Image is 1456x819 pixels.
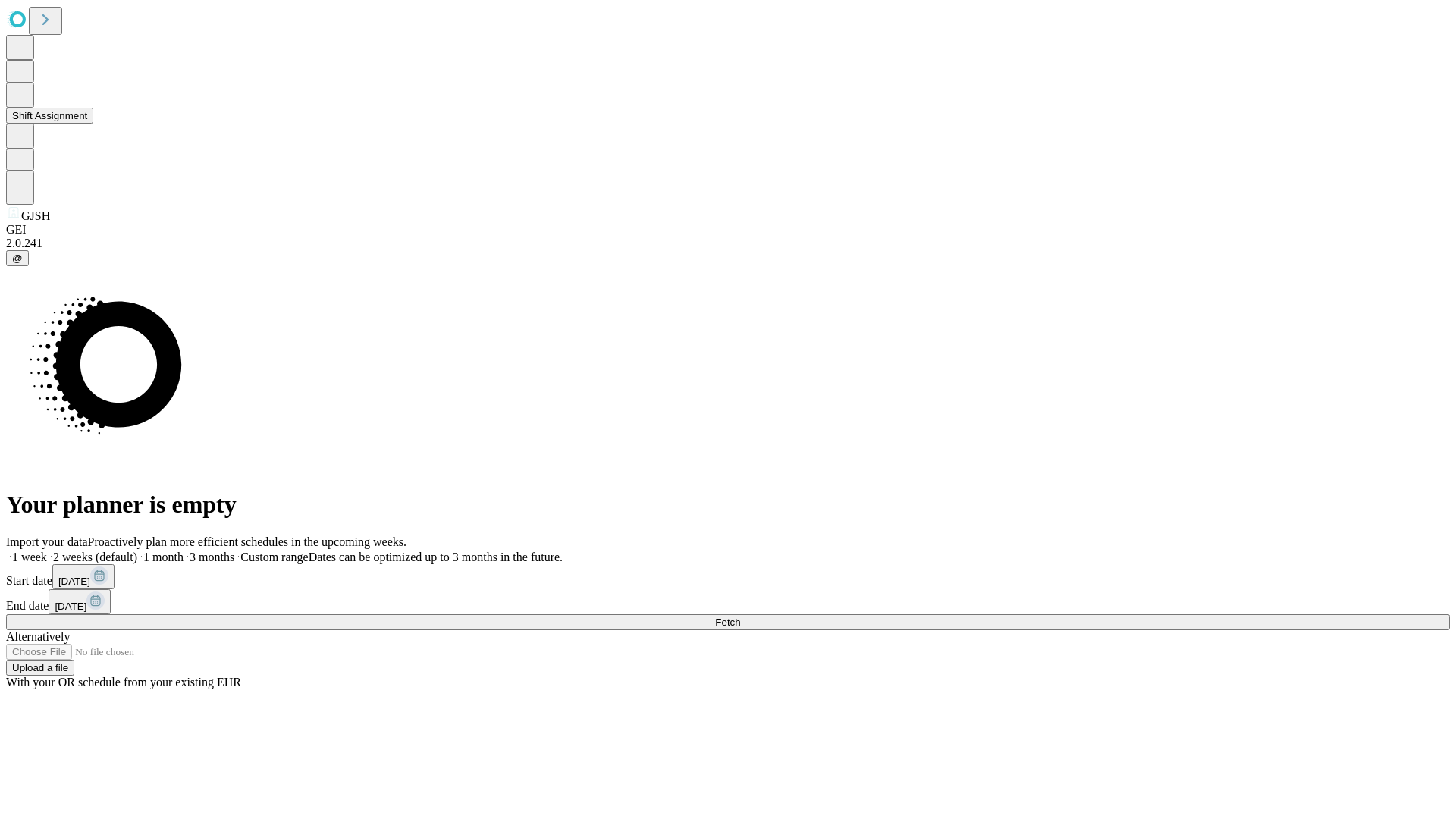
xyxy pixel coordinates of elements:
[715,617,740,628] span: Fetch
[6,589,1450,614] div: End date
[52,564,115,589] button: [DATE]
[6,630,70,643] span: Alternatively
[58,576,90,587] span: [DATE]
[6,660,74,676] button: Upload a file
[88,535,406,548] span: Proactively plan more efficient schedules in the upcoming weeks.
[6,237,1450,250] div: 2.0.241
[6,564,1450,589] div: Start date
[6,250,29,266] button: @
[6,223,1450,237] div: GEI
[143,551,184,563] span: 1 month
[6,108,93,124] button: Shift Assignment
[6,491,1450,519] h1: Your planner is empty
[6,614,1450,630] button: Fetch
[49,589,111,614] button: [DATE]
[12,253,23,264] span: @
[55,601,86,612] span: [DATE]
[309,551,563,563] span: Dates can be optimized up to 3 months in the future.
[240,551,308,563] span: Custom range
[21,209,50,222] span: GJSH
[12,551,47,563] span: 1 week
[6,535,88,548] span: Import your data
[190,551,234,563] span: 3 months
[6,676,241,689] span: With your OR schedule from your existing EHR
[53,551,137,563] span: 2 weeks (default)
